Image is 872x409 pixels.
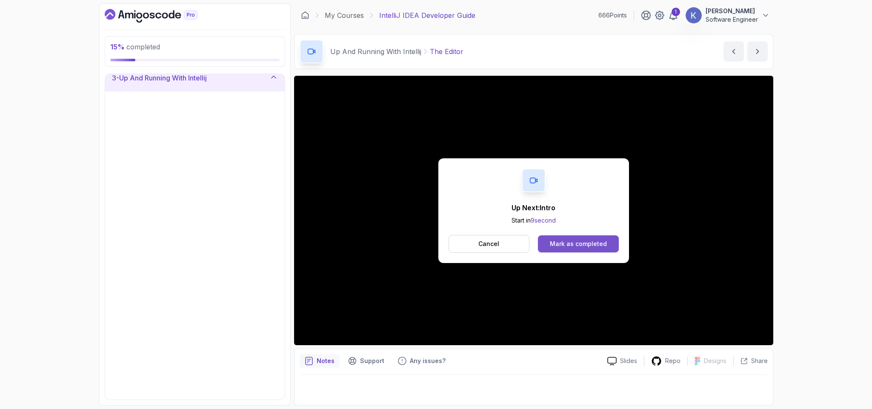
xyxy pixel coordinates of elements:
p: IntelliJ IDEA Developer Guide [379,10,475,20]
p: 666 Points [598,11,627,20]
p: Start in [512,216,556,225]
p: Slides [620,357,637,365]
button: user profile image[PERSON_NAME]Software Engineer [685,7,770,24]
p: Share [751,357,768,365]
div: Mark as completed [550,240,607,248]
button: Support button [343,354,389,368]
p: Support [360,357,384,365]
button: Mark as completed [538,235,618,252]
span: 15 % [110,43,125,51]
a: My Courses [325,10,364,20]
p: Up Next: Intro [512,203,556,213]
p: Cancel [478,240,499,248]
button: Feedback button [393,354,451,368]
p: The Editor [430,46,463,57]
p: Repo [665,357,680,365]
button: next content [747,41,768,62]
p: Designs [704,357,726,365]
button: notes button [300,354,340,368]
a: Slides [600,357,644,366]
button: Share [733,357,768,365]
h3: 3 - Up And Running With Intellij [112,73,207,83]
span: 9 second [531,217,556,224]
img: user profile image [686,7,702,23]
a: 1 [668,10,678,20]
p: Any issues? [410,357,446,365]
p: Up And Running With Intellij [330,46,421,57]
button: previous content [723,41,744,62]
a: Dashboard [105,9,217,23]
p: Notes [317,357,335,365]
a: Dashboard [301,11,309,20]
p: [PERSON_NAME] [706,7,758,15]
button: 3-Up And Running With Intellij [105,64,285,92]
span: completed [110,43,160,51]
p: Software Engineer [706,15,758,24]
div: 1 [672,8,680,16]
a: Repo [644,356,687,366]
iframe: 7 - The Editor [294,76,773,345]
button: Cancel [449,235,530,253]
